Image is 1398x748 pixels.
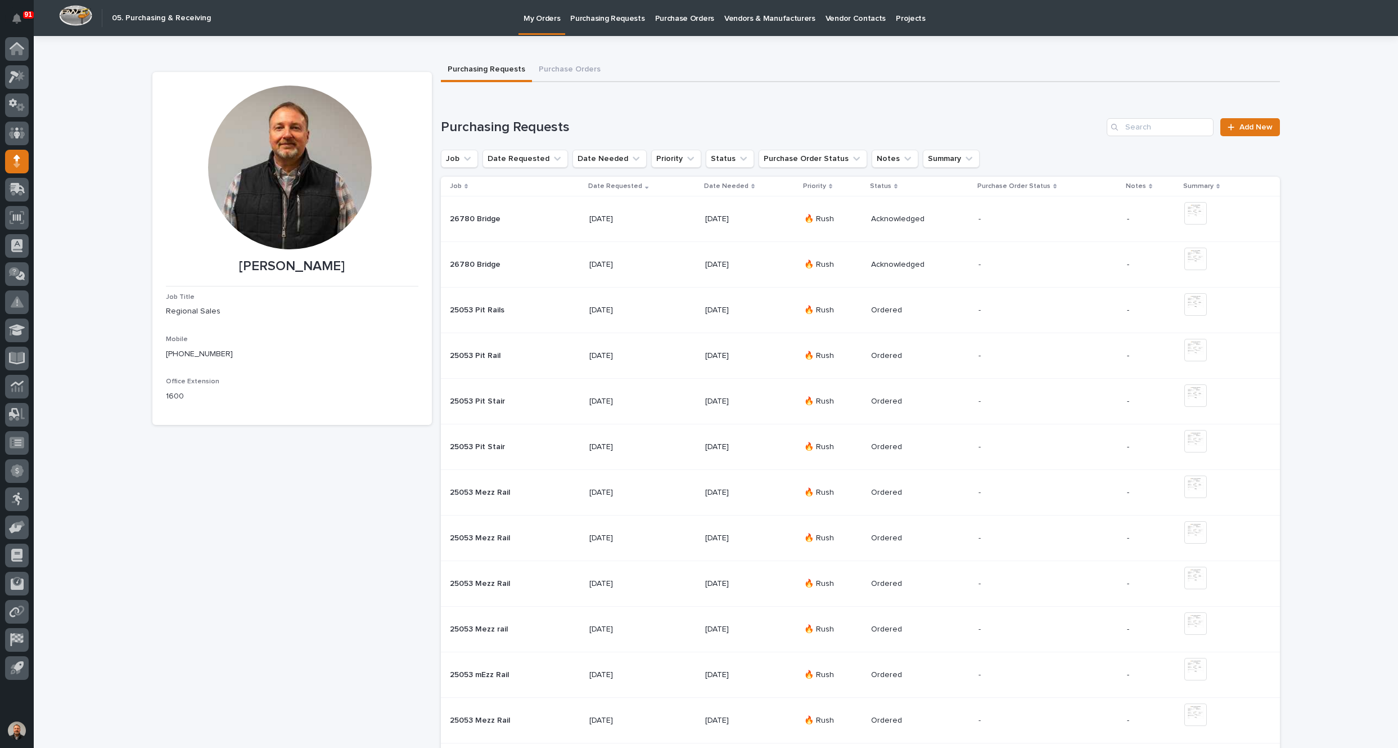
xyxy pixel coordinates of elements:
tr: 25053 Pit Rail25053 Pit Rail [DATE][DATE]🔥 RushOrdered-- - [441,333,1280,379]
p: Priority [803,180,826,192]
p: - [978,395,983,406]
p: Summary [1183,180,1214,192]
p: Ordered [871,306,941,315]
p: Ordered [871,579,941,589]
p: Ordered [871,397,941,406]
p: Regional Sales [166,306,418,317]
p: 🔥 Rush [804,488,862,498]
p: [DATE] [589,214,660,224]
tr: 25053 Mezz Rail25053 Mezz Rail [DATE][DATE]🔥 RushOrdered-- - [441,516,1280,561]
p: [DATE] [589,397,660,406]
span: Office Extension [166,378,219,385]
img: Workspace Logo [59,5,92,26]
p: Ordered [871,534,941,543]
button: Date Needed [572,150,647,168]
p: Date Requested [588,180,642,192]
span: Add New [1239,123,1273,131]
p: 25053 Mezz Rail [450,577,512,589]
tr: 26780 Bridge26780 Bridge [DATE][DATE]🔥 RushAcknowledged-- - [441,196,1280,242]
p: [DATE] [589,442,660,452]
p: 🔥 Rush [804,306,862,315]
tr: 25053 Mezz rail25053 Mezz rail [DATE][DATE]🔥 RushOrdered-- - [441,607,1280,652]
p: [DATE] [705,534,775,543]
p: 🔥 Rush [804,579,862,589]
p: [DATE] [705,442,775,452]
p: Ordered [871,625,941,634]
p: [DATE] [705,625,775,634]
p: 🔥 Rush [804,442,862,452]
p: - [1127,579,1175,589]
p: 🔥 Rush [804,625,862,634]
p: 25053 mEzz Rail [450,668,511,680]
p: [DATE] [589,351,660,361]
p: - [978,531,983,543]
p: [DATE] [705,488,775,498]
tr: 25053 Mezz Rail25053 Mezz Rail [DATE][DATE]🔥 RushOrdered-- - [441,698,1280,743]
p: [DATE] [705,670,775,680]
p: 25053 Pit Rail [450,349,503,361]
p: - [1127,716,1175,725]
p: [DATE] [589,306,660,315]
p: [DATE] [589,260,660,270]
button: Purchase Order Status [759,150,867,168]
p: - [978,258,983,270]
button: Purchase Orders [532,59,607,82]
tr: 25053 Mezz Rail25053 Mezz Rail [DATE][DATE]🔥 RushOrdered-- - [441,561,1280,607]
tr: 25053 Pit Stair25053 Pit Stair [DATE][DATE]🔥 RushOrdered-- - [441,379,1280,424]
p: Ordered [871,670,941,680]
button: Date Requested [482,150,568,168]
p: Job [450,180,462,192]
p: 25053 Pit Rails [450,303,507,315]
p: Notes [1126,180,1146,192]
p: 🔥 Rush [804,260,862,270]
p: - [1127,442,1175,452]
p: Ordered [871,488,941,498]
p: 🔥 Rush [804,716,862,725]
a: Add New [1220,118,1279,136]
p: 25053 Mezz Rail [450,714,512,725]
p: - [1127,260,1175,270]
p: [DATE] [589,534,660,543]
h2: 05. Purchasing & Receiving [112,14,211,23]
tr: 25053 Mezz Rail25053 Mezz Rail [DATE][DATE]🔥 RushOrdered-- - [441,470,1280,516]
p: 25053 Mezz rail [450,622,510,634]
p: [DATE] [705,716,775,725]
button: Summary [923,150,980,168]
p: [DATE] [589,579,660,589]
p: [DATE] [589,716,660,725]
span: Job Title [166,294,195,301]
p: Acknowledged [871,214,941,224]
h1: Purchasing Requests [441,119,1103,136]
p: - [978,714,983,725]
p: [DATE] [589,670,660,680]
button: Purchasing Requests [441,59,532,82]
p: [DATE] [705,306,775,315]
p: [DATE] [705,214,775,224]
tr: 25053 Pit Rails25053 Pit Rails [DATE][DATE]🔥 RushOrdered-- - [441,288,1280,333]
input: Search [1107,118,1214,136]
p: 25053 Pit Stair [450,440,507,452]
p: - [978,440,983,452]
p: - [978,212,983,224]
p: - [1127,534,1175,543]
button: Notes [872,150,918,168]
button: Job [441,150,478,168]
p: - [978,349,983,361]
p: [DATE] [705,351,775,361]
p: 25053 Pit Stair [450,395,507,406]
p: Acknowledged [871,260,941,270]
tr: 25053 Pit Stair25053 Pit Stair [DATE][DATE]🔥 RushOrdered-- - [441,424,1280,470]
p: - [978,622,983,634]
p: Ordered [871,442,941,452]
p: Status [870,180,891,192]
p: - [978,577,983,589]
div: Notifications91 [14,14,29,32]
button: users-avatar [5,719,29,742]
p: - [978,668,983,680]
p: [DATE] [589,625,660,634]
p: - [1127,488,1175,498]
p: Date Needed [704,180,748,192]
p: - [1127,214,1175,224]
p: 25053 Mezz Rail [450,531,512,543]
